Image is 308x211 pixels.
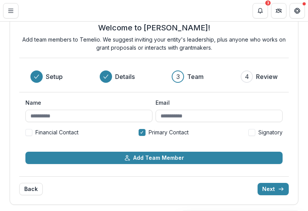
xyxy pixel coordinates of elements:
[19,35,289,52] p: Add team members to Temelio. We suggest inviting your entity's leadership, plus anyone who works ...
[176,72,180,81] div: 3
[30,70,278,83] div: Progress
[46,72,63,81] h3: Setup
[98,23,210,32] h2: Welcome to [PERSON_NAME]!
[25,152,283,164] button: Add Team Member
[253,3,268,18] button: Notifications
[19,183,43,195] button: Back
[35,128,79,136] span: Financial Contact
[3,3,18,18] button: Toggle Menu
[156,99,278,107] label: Email
[25,99,148,107] label: Name
[271,3,286,18] button: Partners
[256,72,278,81] h3: Review
[290,3,305,18] button: Get Help
[149,128,189,136] span: Primary Contact
[265,0,271,6] div: 3
[258,183,289,195] button: Next
[258,128,283,136] span: Signatory
[187,72,204,81] h3: Team
[245,72,249,81] div: 4
[115,72,135,81] h3: Details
